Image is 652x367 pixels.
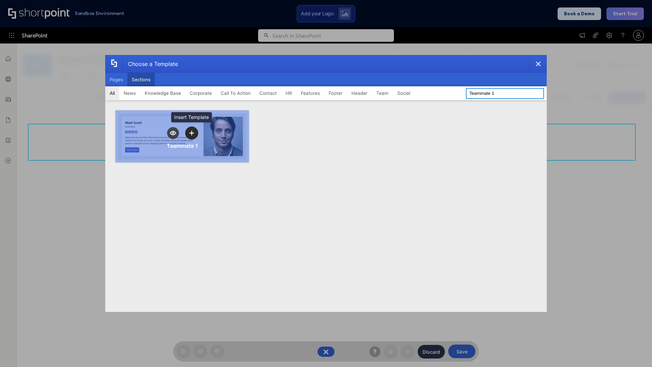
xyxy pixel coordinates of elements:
[123,55,178,72] div: Choose a Template
[185,86,216,100] button: Corporate
[296,86,324,100] button: Features
[281,86,296,100] button: HR
[119,86,140,100] button: News
[105,55,547,312] div: template selector
[127,73,155,86] button: Sections
[105,73,127,86] button: Pages
[255,86,281,100] button: Contact
[372,86,393,100] button: Team
[393,86,415,100] button: Social
[167,142,198,149] div: Teammate 1
[324,86,347,100] button: Footer
[105,86,119,100] button: All
[140,86,185,100] button: Knowledge Base
[618,334,652,367] iframe: Chat Widget
[216,86,255,100] button: Call To Action
[466,88,544,99] input: Search
[347,86,372,100] button: Header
